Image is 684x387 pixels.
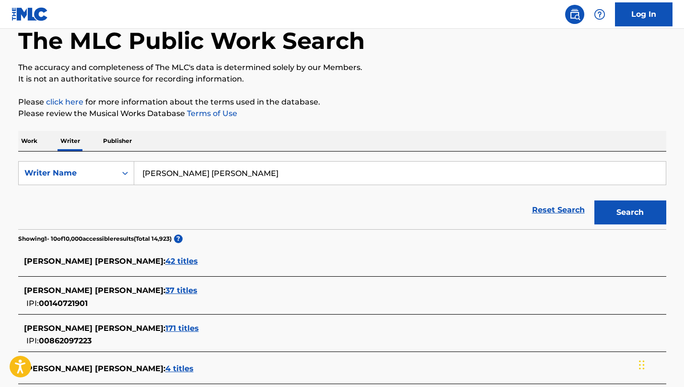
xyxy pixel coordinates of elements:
span: IPI: [26,336,39,345]
h1: The MLC Public Work Search [18,26,365,55]
p: It is not an authoritative source for recording information. [18,73,666,85]
span: 4 titles [165,364,194,373]
span: [PERSON_NAME] [PERSON_NAME] : [24,257,165,266]
img: help [594,9,605,20]
p: Publisher [100,131,135,151]
a: click here [46,97,83,106]
a: Reset Search [527,199,590,221]
p: Please review the Musical Works Database [18,108,666,119]
form: Search Form [18,161,666,229]
span: 37 titles [165,286,197,295]
div: Drag [639,351,645,379]
span: [PERSON_NAME] [PERSON_NAME] : [24,364,165,373]
p: Writer [58,131,83,151]
p: Showing 1 - 10 of 10,000 accessible results (Total 14,923 ) [18,235,172,243]
span: ? [174,235,183,243]
span: 00140721901 [39,299,88,308]
span: IPI: [26,299,39,308]
span: 00862097223 [39,336,92,345]
p: The accuracy and completeness of The MLC's data is determined solely by our Members. [18,62,666,73]
a: Terms of Use [185,109,237,118]
a: Public Search [565,5,584,24]
div: Writer Name [24,167,111,179]
p: Work [18,131,40,151]
p: Please for more information about the terms used in the database. [18,96,666,108]
img: search [569,9,580,20]
button: Search [594,200,666,224]
div: Help [590,5,609,24]
span: [PERSON_NAME] [PERSON_NAME] : [24,286,165,295]
img: MLC Logo [12,7,48,21]
span: 171 titles [165,324,199,333]
iframe: Chat Widget [636,341,684,387]
span: [PERSON_NAME] [PERSON_NAME] : [24,324,165,333]
span: 42 titles [165,257,198,266]
a: Log In [615,2,672,26]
